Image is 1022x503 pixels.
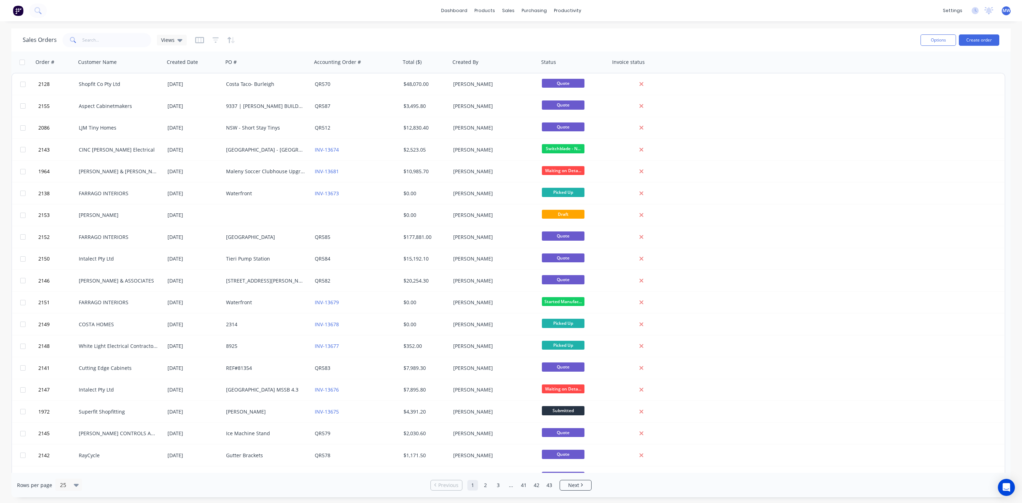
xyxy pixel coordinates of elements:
div: [PERSON_NAME] [226,408,305,415]
a: QR585 [315,234,330,240]
button: 2151 [36,292,79,313]
div: $177,881.00 [403,234,445,241]
div: Invoice status [612,59,645,66]
div: [GEOGRAPHIC_DATA] MSSB 4.3 [226,386,305,393]
div: $15,192.10 [403,255,445,262]
h1: Sales Orders [23,37,57,43]
a: Page 41 [518,480,529,491]
span: 2152 [38,234,50,241]
span: 2147 [38,386,50,393]
div: Intalect Pty Ltd [79,255,158,262]
div: [DATE] [167,124,220,131]
span: Quote [542,253,584,262]
div: [GEOGRAPHIC_DATA] - [GEOGRAPHIC_DATA] [226,146,305,153]
span: MW [1002,7,1010,14]
div: [PERSON_NAME] [453,277,532,284]
span: Waiting on Deta... [542,384,584,393]
div: 9337 | [PERSON_NAME] BUILDERS - WOODY POINT SPECIAL SCHOOL - MAINTENANCE SHED [226,103,305,110]
a: dashboard [438,5,471,16]
span: Quote [542,450,584,459]
button: Create order [959,34,999,46]
div: Total ($) [403,59,422,66]
span: Quote [542,100,584,109]
a: Page 43 [544,480,555,491]
a: Page 1 is your current page [467,480,478,491]
div: [PERSON_NAME] [453,430,532,437]
div: [DATE] [167,81,220,88]
button: 2147 [36,379,79,400]
div: [PERSON_NAME] [453,408,532,415]
span: 2145 [38,430,50,437]
div: COSTA HOMES [79,321,158,328]
div: Ice Machine Stand [226,430,305,437]
div: $0.00 [403,321,445,328]
span: 2151 [38,299,50,306]
div: [DATE] [167,190,220,197]
div: [DATE] [167,452,220,459]
div: Cutting Edge Cabinets [79,365,158,372]
div: Tieri Pump Station [226,255,305,262]
span: 2150 [38,255,50,262]
span: 2148 [38,343,50,350]
a: QR579 [315,430,330,437]
div: FARRAGO INTERIORS [79,190,158,197]
div: [DATE] [167,343,220,350]
div: Waterfront [226,190,305,197]
a: INV-13676 [315,386,339,393]
button: 2145 [36,423,79,444]
div: Order # [35,59,54,66]
div: [DATE] [167,146,220,153]
div: White Light Electrical Contractors [79,343,158,350]
a: Page 2 [480,480,491,491]
div: FARRAGO INTERIORS [79,234,158,241]
button: 2152 [36,226,79,248]
a: INV-13678 [315,321,339,328]
div: Costa Taco- Burleigh [226,81,305,88]
div: Waterfront [226,299,305,306]
div: Aspect Cabinetmakers [79,103,158,110]
div: [DATE] [167,103,220,110]
div: [PERSON_NAME] [79,212,158,219]
a: INV-13679 [315,299,339,306]
div: Customer Name [78,59,117,66]
a: Previous page [431,482,462,489]
a: Next page [560,482,591,489]
div: [PERSON_NAME] [453,103,532,110]
div: [PERSON_NAME] [453,386,532,393]
div: 8925 [226,343,305,350]
div: [PERSON_NAME] [453,146,532,153]
div: CINC [PERSON_NAME] Electrical [79,146,158,153]
span: Quote [542,122,584,131]
button: Options [921,34,956,46]
button: 1964 [36,161,79,182]
div: Created By [452,59,478,66]
span: 2141 [38,365,50,372]
div: Gutter Brackets [226,452,305,459]
div: Accounting Order # [314,59,361,66]
button: 2143 [36,139,79,160]
span: Quote [542,472,584,481]
div: [PERSON_NAME] [453,299,532,306]
div: [DATE] [167,386,220,393]
img: Factory [13,5,23,16]
button: 2141 [36,357,79,379]
div: [PERSON_NAME] CONTROLS AUSTRALIA PTY. LTD. [79,430,158,437]
div: FARRAGO INTERIORS [79,299,158,306]
span: Rows per page [17,482,52,489]
div: [DATE] [167,277,220,284]
div: [PERSON_NAME] [453,321,532,328]
div: $7,989.30 [403,365,445,372]
button: 2149 [36,314,79,335]
div: $4,391.20 [403,408,445,415]
div: [DATE] [167,234,220,241]
div: [PERSON_NAME] & ASSOCIATES [79,277,158,284]
div: $7,895.80 [403,386,445,393]
span: Quote [542,362,584,371]
div: [PERSON_NAME] [453,212,532,219]
div: $0.00 [403,190,445,197]
a: QR587 [315,103,330,109]
div: [PERSON_NAME] [453,124,532,131]
div: [DATE] [167,299,220,306]
span: Previous [438,482,458,489]
div: PO # [225,59,237,66]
